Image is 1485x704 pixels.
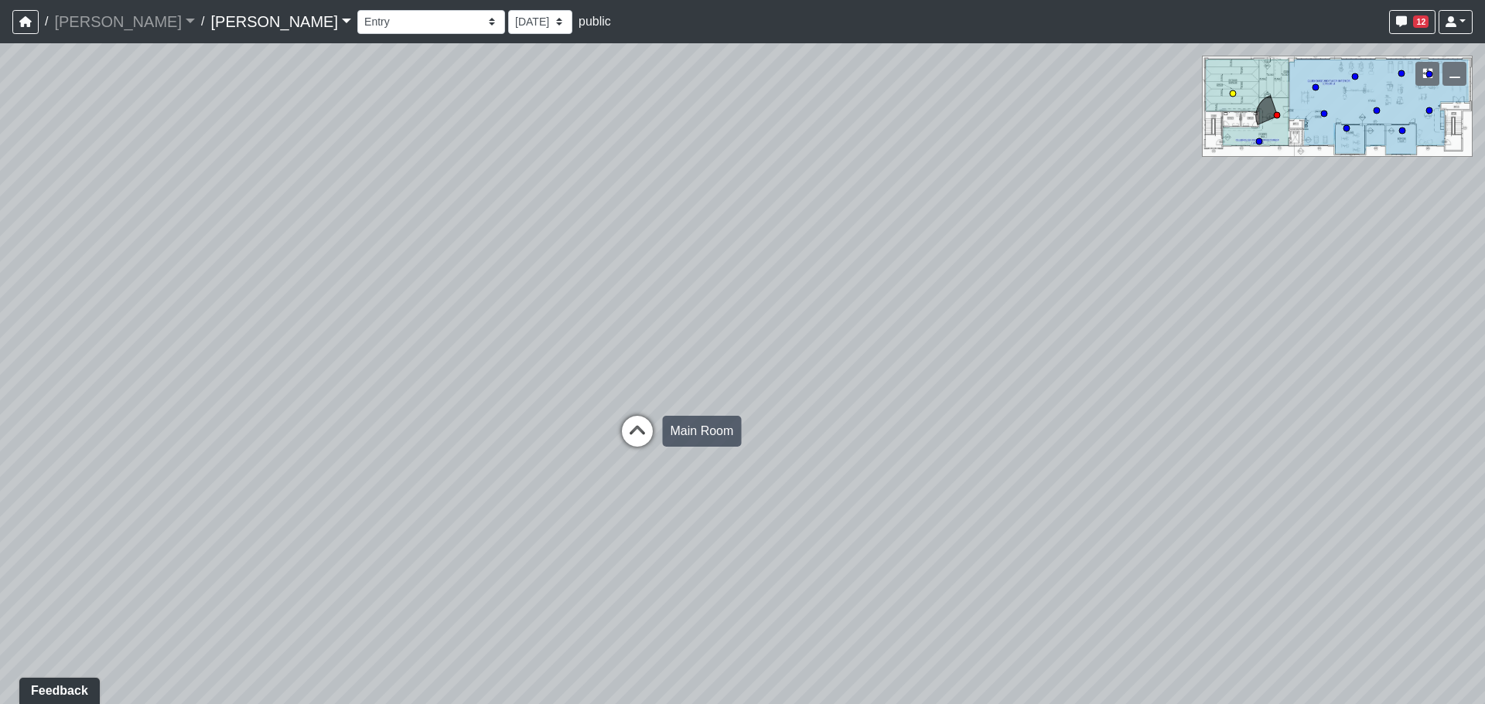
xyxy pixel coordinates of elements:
[195,6,210,37] span: /
[1389,10,1435,34] button: 12
[39,6,54,37] span: /
[1413,15,1429,28] span: 12
[54,6,195,37] a: [PERSON_NAME]
[12,673,103,704] iframe: Ybug feedback widget
[210,6,351,37] a: [PERSON_NAME]
[579,15,611,28] span: public
[663,416,742,447] div: Main Room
